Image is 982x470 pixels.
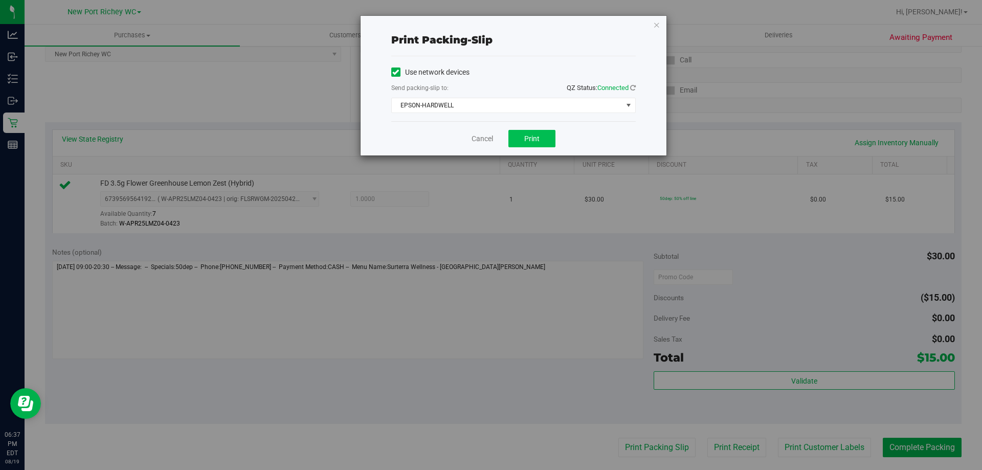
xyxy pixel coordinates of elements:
label: Send packing-slip to: [391,83,449,93]
button: Print [508,130,555,147]
a: Cancel [472,133,493,144]
span: EPSON-HARDWELL [392,98,622,113]
label: Use network devices [391,67,470,78]
iframe: Resource center [10,388,41,419]
span: Connected [597,84,629,92]
span: select [622,98,635,113]
span: Print packing-slip [391,34,493,46]
span: QZ Status: [567,84,636,92]
span: Print [524,135,540,143]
